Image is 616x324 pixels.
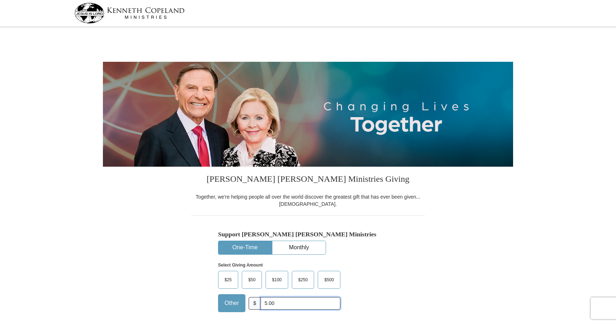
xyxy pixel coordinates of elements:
[221,298,243,309] span: Other
[218,241,272,254] button: One-Time
[261,297,340,310] input: Other Amount
[245,274,259,285] span: $50
[321,274,338,285] span: $500
[191,193,425,208] div: Together, we're helping people all over the world discover the greatest gift that has ever been g...
[191,167,425,193] h3: [PERSON_NAME] [PERSON_NAME] Ministries Giving
[272,241,326,254] button: Monthly
[218,231,398,238] h5: Support [PERSON_NAME] [PERSON_NAME] Ministries
[268,274,285,285] span: $100
[249,297,261,310] span: $
[74,3,185,23] img: kcm-header-logo.svg
[295,274,312,285] span: $250
[218,263,263,268] strong: Select Giving Amount
[221,274,235,285] span: $25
